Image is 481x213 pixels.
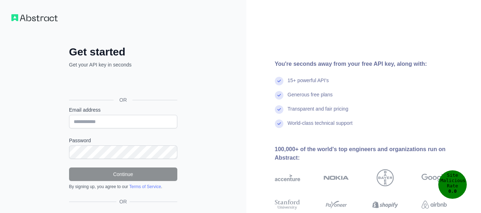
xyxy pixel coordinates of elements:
label: Email address [69,106,177,113]
div: 100,000+ of the world's top engineers and organizations run on Abstract: [275,145,470,162]
img: bayer [377,169,394,186]
img: shopify [372,198,398,211]
div: Transparent and fair pricing [288,105,349,119]
img: nokia [324,169,349,186]
div: Generous free plans [288,91,333,105]
iframe: Sign in with Google Button [66,76,179,92]
img: accenture [275,169,300,186]
img: check mark [275,77,283,85]
img: check mark [275,91,283,100]
button: Continue [69,167,177,181]
div: You're seconds away from your free API key, along with: [275,60,470,68]
div: By signing up, you agree to our . [69,184,177,190]
a: Terms of Service [129,184,161,189]
div: 15+ powerful API's [288,77,329,91]
img: stanford university [275,198,300,211]
img: check mark [275,119,283,128]
img: payoneer [324,198,349,211]
img: Workflow [11,14,58,21]
img: google [422,169,447,186]
img: airbnb [422,198,447,211]
div: Site Malicious Rate [438,170,467,199]
p: Get your API key in seconds [69,61,177,68]
b: 0.0 [448,188,456,194]
div: World-class technical support [288,119,353,134]
h2: Get started [69,46,177,58]
span: OR [114,96,132,103]
span: OR [116,198,130,205]
label: Password [69,137,177,144]
img: check mark [275,105,283,114]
